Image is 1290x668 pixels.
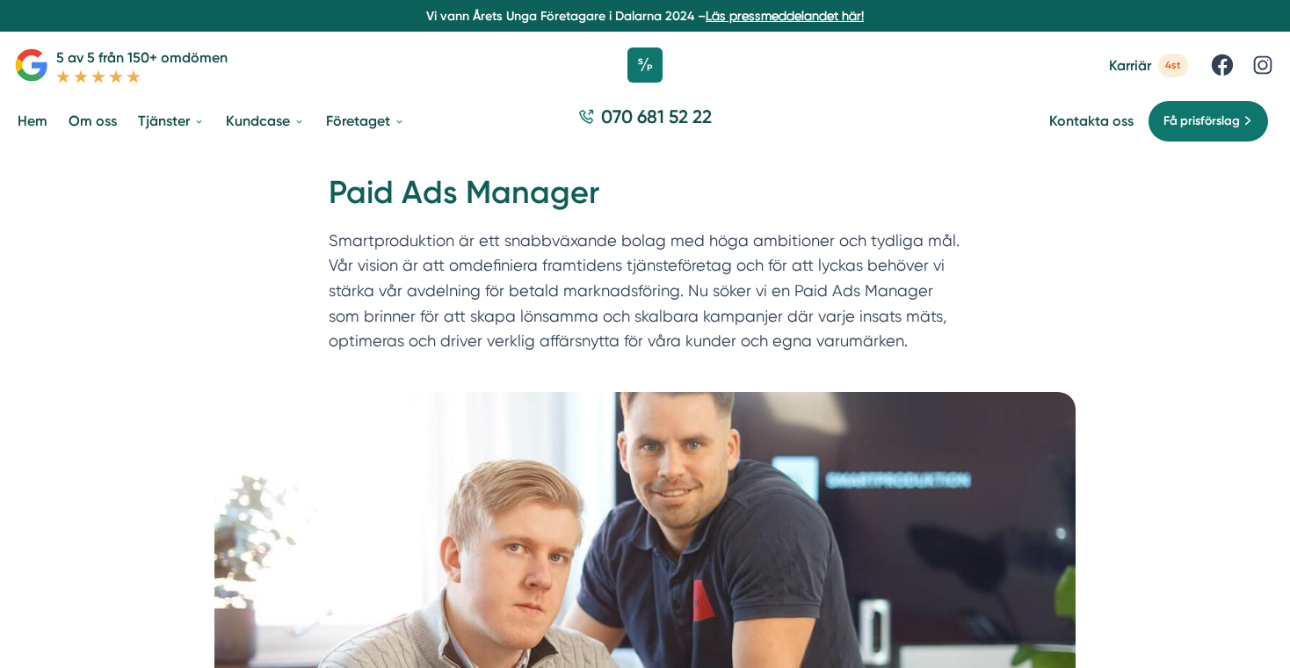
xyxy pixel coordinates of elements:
p: Vi vann Årets Unga Företagare i Dalarna 2024 – [7,7,1283,25]
p: 5 av 5 från 150+ omdömen [56,47,228,69]
a: Karriär 4st [1109,54,1188,77]
a: Hem [14,98,51,143]
a: Kontakta oss [1049,113,1134,129]
h1: Paid Ads Manager [329,171,961,229]
a: Få prisförslag [1148,100,1269,142]
a: Om oss [65,98,120,143]
a: 070 681 52 22 [571,104,719,138]
a: Företaget [322,98,409,143]
span: 070 681 52 22 [601,104,712,129]
span: Karriär [1109,57,1151,74]
a: Läs pressmeddelandet här! [706,9,864,23]
p: Smartproduktion är ett snabbväxande bolag med höga ambitioner och tydliga mål. Vår vision är att ... [329,229,961,362]
span: 4st [1158,54,1188,77]
a: Kundcase [222,98,308,143]
span: Få prisförslag [1163,112,1240,131]
a: Tjänster [134,98,208,143]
